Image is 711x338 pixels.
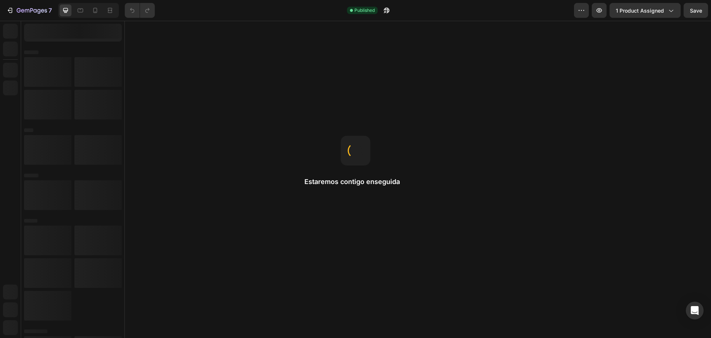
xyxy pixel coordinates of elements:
[304,178,400,186] font: Estaremos contigo enseguida
[684,3,708,18] button: Save
[3,3,55,18] button: 7
[686,302,704,319] div: Open Intercom Messenger
[49,6,52,15] p: 7
[610,3,681,18] button: 1 product assigned
[616,7,664,14] span: 1 product assigned
[690,7,702,14] span: Save
[354,7,375,14] span: Published
[125,3,155,18] div: Undo/Redo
